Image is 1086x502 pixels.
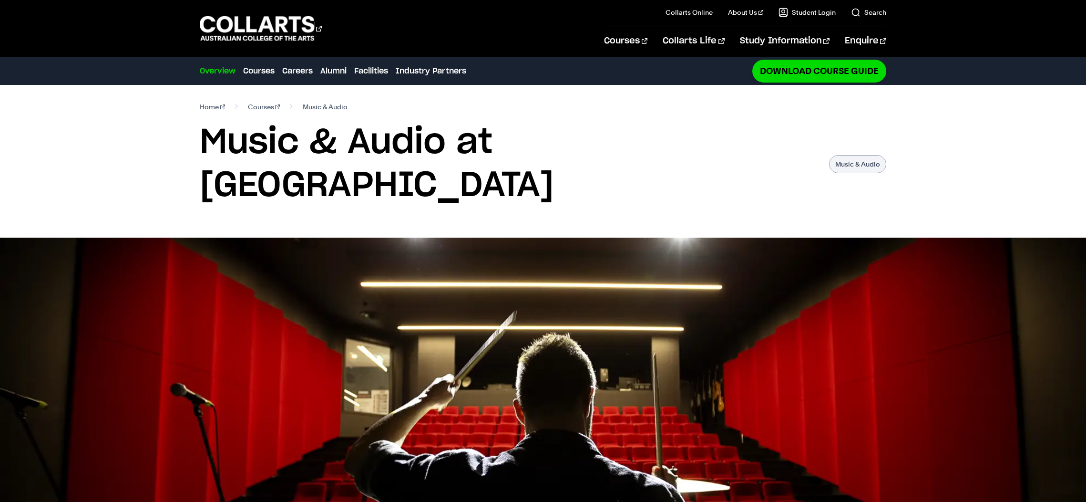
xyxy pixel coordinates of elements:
[396,65,466,77] a: Industry Partners
[829,155,886,173] p: Music & Audio
[740,25,830,57] a: Study Information
[779,8,836,17] a: Student Login
[282,65,313,77] a: Careers
[248,100,280,114] a: Courses
[666,8,713,17] a: Collarts Online
[354,65,388,77] a: Facilities
[851,8,886,17] a: Search
[200,65,236,77] a: Overview
[845,25,886,57] a: Enquire
[243,65,275,77] a: Courses
[728,8,763,17] a: About Us
[320,65,347,77] a: Alumni
[200,121,820,207] h1: Music & Audio at [GEOGRAPHIC_DATA]
[200,15,322,42] div: Go to homepage
[604,25,647,57] a: Courses
[303,100,348,114] span: Music & Audio
[200,100,225,114] a: Home
[663,25,724,57] a: Collarts Life
[752,60,886,82] a: Download Course Guide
